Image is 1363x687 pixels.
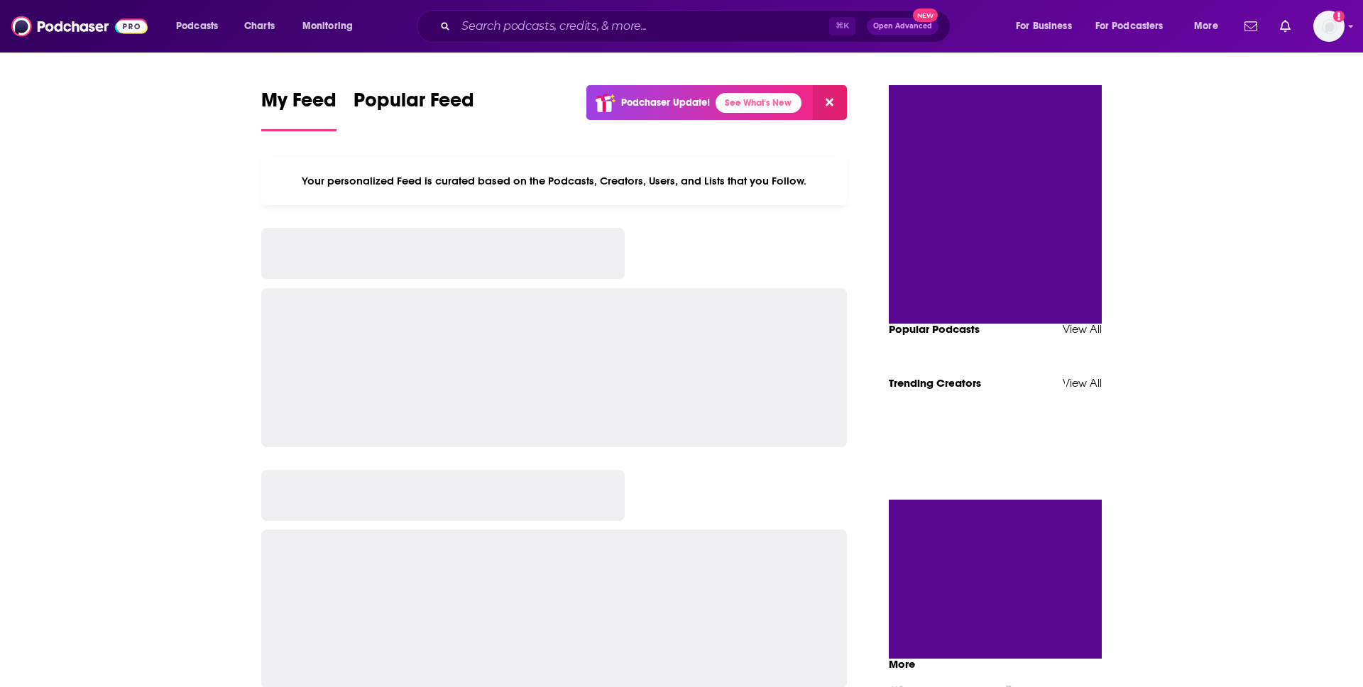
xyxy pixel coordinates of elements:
span: ⌘ K [829,17,855,35]
span: For Podcasters [1095,16,1164,36]
button: open menu [1184,15,1236,38]
span: Popular Feed [354,88,474,121]
a: Charts [235,15,283,38]
img: Podchaser - Follow, Share and Rate Podcasts [11,13,148,40]
a: Popular Podcasts [889,322,980,336]
span: Open Advanced [873,23,932,30]
svg: Add a profile image [1333,11,1345,22]
span: Charts [244,16,275,36]
a: Show notifications dropdown [1274,14,1296,38]
div: Your personalized Feed is curated based on the Podcasts, Creators, Users, and Lists that you Follow. [261,157,847,205]
button: Open AdvancedNew [867,18,938,35]
button: open menu [1086,15,1184,38]
a: Popular Feed [354,88,474,131]
a: My Feed [261,88,336,131]
p: Podchaser Update! [621,97,710,109]
button: Show profile menu [1313,11,1345,42]
span: More [1194,16,1218,36]
img: User Profile [1313,11,1345,42]
span: My Feed [261,88,336,121]
button: open menu [292,15,371,38]
a: View All [1063,322,1102,336]
button: open menu [1006,15,1090,38]
span: Logged in as lkrain [1313,11,1345,42]
span: Podcasts [176,16,218,36]
a: See What's New [716,93,801,113]
a: Trending Creators [889,376,981,390]
button: open menu [166,15,236,38]
a: Show notifications dropdown [1239,14,1263,38]
a: View All [1063,376,1102,390]
span: For Business [1016,16,1072,36]
div: Search podcasts, credits, & more... [430,10,964,43]
span: Monitoring [302,16,353,36]
input: Search podcasts, credits, & more... [456,15,829,38]
span: More [889,657,915,671]
span: New [913,9,938,22]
